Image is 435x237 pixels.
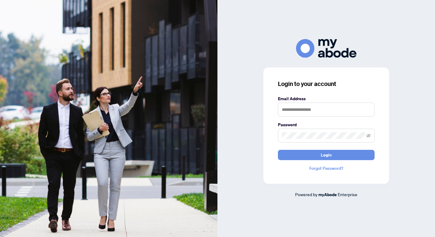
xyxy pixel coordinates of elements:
[278,150,375,160] button: Login
[338,192,357,197] span: Enterprise
[296,39,356,58] img: ma-logo
[318,191,337,198] a: myAbode
[366,133,371,138] span: eye-invisible
[295,192,317,197] span: Powered by
[321,150,332,160] span: Login
[278,121,375,128] label: Password
[411,216,429,234] button: Open asap
[278,95,375,102] label: Email Address
[278,80,375,88] h3: Login to your account
[278,165,375,172] a: Forgot Password?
